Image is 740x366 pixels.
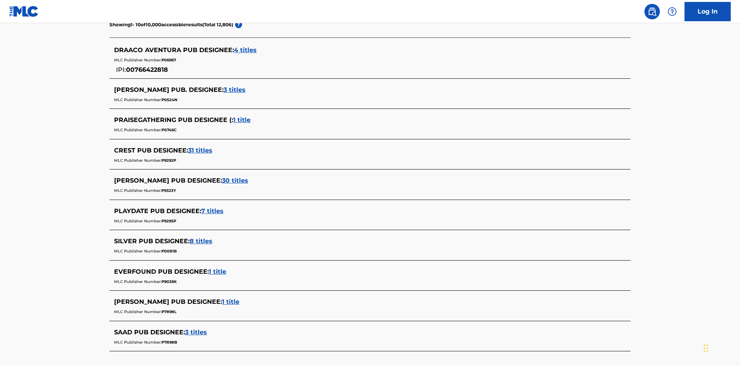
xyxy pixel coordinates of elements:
span: 1 title [222,298,239,305]
span: 3 titles [224,86,246,93]
span: 8 titles [190,237,212,245]
div: Help [664,4,680,19]
span: MLC Publisher Number: [114,158,161,163]
span: SAAD PUB DESIGNEE : [114,329,185,336]
span: P9323Y [161,188,176,193]
span: MLC Publisher Number: [114,97,161,102]
span: PLAYDATE PUB DESIGNEE : [114,207,201,215]
span: P7898L [161,309,177,314]
span: [PERSON_NAME] PUB. DESIGNEE : [114,86,224,93]
span: 7 titles [201,207,224,215]
span: ? [235,21,242,28]
span: EVERFOUND PUB DESIGNEE : [114,268,209,275]
span: P9036K [161,279,177,284]
span: 3 titles [185,329,207,336]
img: help [668,7,677,16]
span: 1 title [209,268,226,275]
span: MLC Publisher Number: [114,58,161,63]
span: P0081B [161,249,177,254]
p: Showing 1 - 10 of 10,000 accessible results (Total 12,806 ) [109,21,233,28]
span: PRAISEGATHERING PUB DESIGNEE ( : [114,116,233,124]
span: P9292P [161,158,176,163]
span: 1 title [233,116,251,124]
span: IPI: [116,66,126,73]
span: CREST PUB DESIGNEE : [114,147,188,154]
span: 00766422818 [126,66,168,73]
span: 4 titles [234,46,257,54]
div: Drag [704,337,708,360]
span: DRAACO AVENTURA PUB DESIGNEE : [114,46,234,54]
span: MLC Publisher Number: [114,340,161,345]
span: [PERSON_NAME] PUB DESIGNEE : [114,298,222,305]
span: [PERSON_NAME] PUB DESIGNEE : [114,177,222,184]
span: MLC Publisher Number: [114,279,161,284]
span: MLC Publisher Number: [114,219,161,224]
a: Log In [684,2,731,21]
span: P7898B [161,340,177,345]
span: MLC Publisher Number: [114,309,161,314]
span: P0746C [161,127,177,132]
span: 31 titles [188,147,212,154]
iframe: Chat Widget [701,329,740,366]
span: 30 titles [222,177,248,184]
a: Public Search [644,4,660,19]
img: MLC Logo [9,6,39,17]
span: MLC Publisher Number: [114,188,161,193]
span: P06967 [161,58,176,63]
span: SILVER PUB DESIGNEE : [114,237,190,245]
span: MLC Publisher Number: [114,127,161,132]
span: P9295P [161,219,176,224]
span: MLC Publisher Number: [114,249,161,254]
img: search [647,7,657,16]
span: P0524N [161,97,177,102]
